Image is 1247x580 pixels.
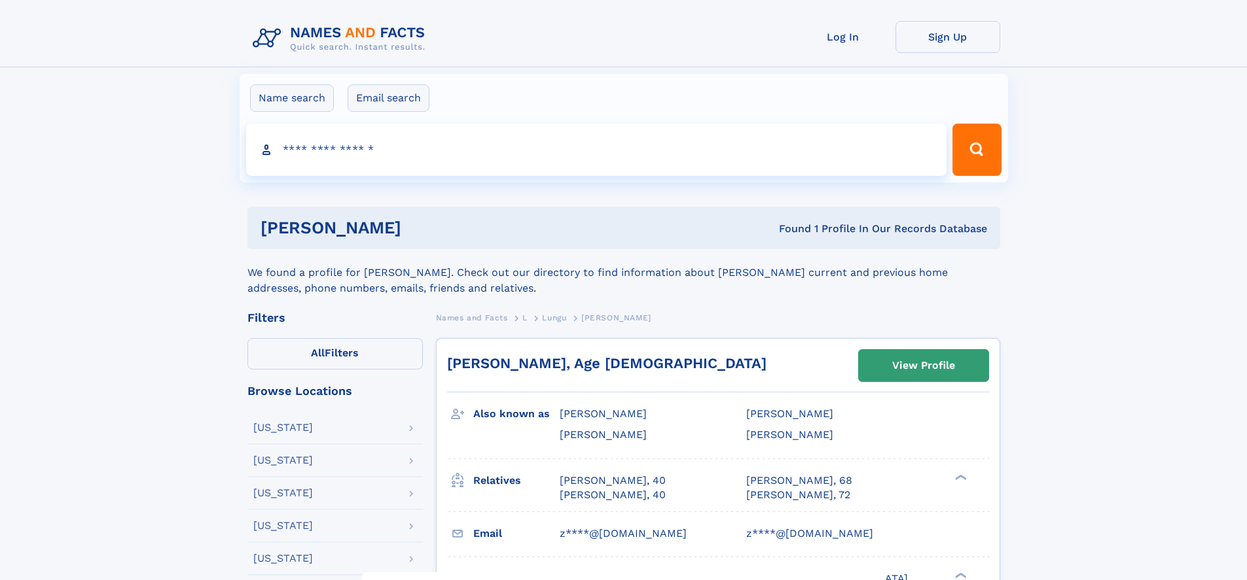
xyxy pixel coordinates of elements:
a: [PERSON_NAME], Age [DEMOGRAPHIC_DATA] [447,355,767,371]
label: Filters [247,338,423,369]
div: [US_STATE] [253,422,313,433]
div: View Profile [892,350,955,381]
a: [PERSON_NAME], 40 [560,488,666,502]
span: [PERSON_NAME] [581,313,651,322]
a: L [522,309,528,326]
a: [PERSON_NAME], 68 [746,473,852,488]
label: Name search [250,84,334,112]
span: L [522,313,528,322]
div: Found 1 Profile In Our Records Database [590,222,987,236]
div: ❯ [952,473,967,481]
span: All [311,347,325,359]
a: [PERSON_NAME], 40 [560,473,666,488]
a: [PERSON_NAME], 72 [746,488,850,502]
div: Filters [247,312,423,324]
a: Log In [791,21,895,53]
div: [US_STATE] [253,488,313,498]
div: [US_STATE] [253,520,313,531]
span: [PERSON_NAME] [746,428,833,441]
div: We found a profile for [PERSON_NAME]. Check out our directory to find information about [PERSON_N... [247,249,1000,296]
span: Lungu [542,313,566,322]
label: Email search [348,84,429,112]
a: Lungu [542,309,566,326]
h3: Relatives [473,469,560,492]
div: ❯ [952,571,967,579]
h3: Also known as [473,403,560,425]
h1: [PERSON_NAME] [261,220,590,236]
h3: Email [473,522,560,545]
a: View Profile [859,350,988,381]
img: Logo Names and Facts [247,21,436,56]
div: Browse Locations [247,385,423,397]
a: Names and Facts [436,309,508,326]
span: [PERSON_NAME] [560,428,647,441]
input: search input [246,124,947,176]
span: [PERSON_NAME] [560,407,647,420]
div: [US_STATE] [253,553,313,564]
button: Search Button [952,124,1001,176]
a: Sign Up [895,21,1000,53]
span: [PERSON_NAME] [746,407,833,420]
div: [US_STATE] [253,455,313,466]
